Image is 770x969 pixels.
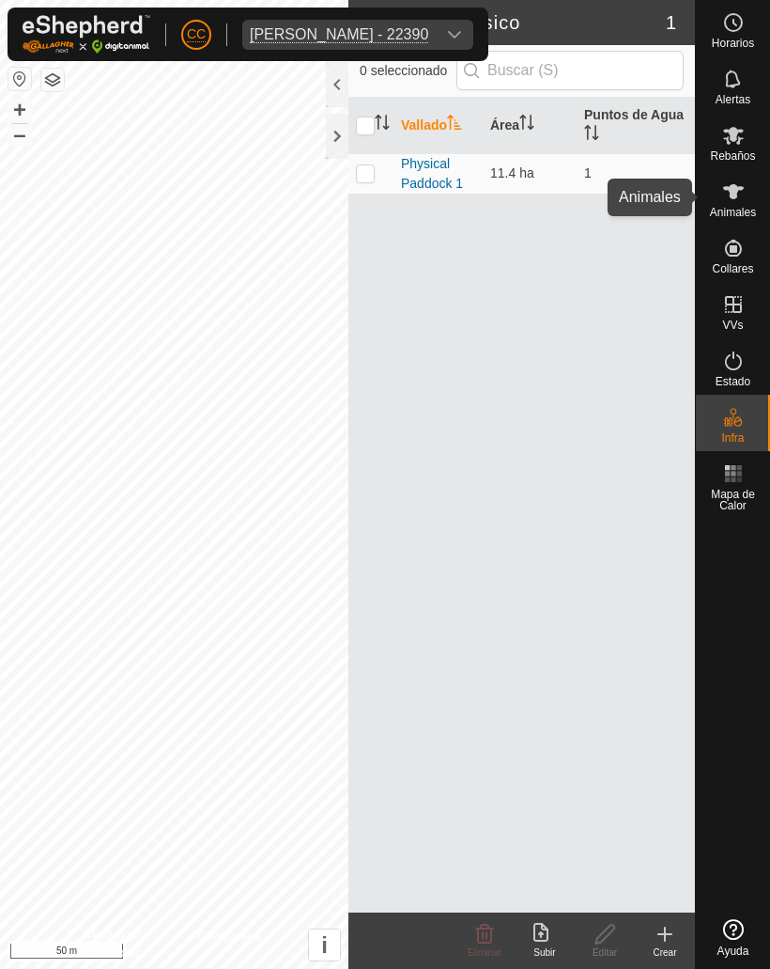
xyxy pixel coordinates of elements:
[577,153,695,194] td: 1
[198,928,261,961] a: Contáctenos
[515,946,575,960] div: Subir
[483,98,577,154] th: Área
[8,68,31,90] button: Restablecer Mapa
[242,20,436,50] span: Jose Ramon Tejedor Montero - 22390
[710,150,755,162] span: Rebaños
[710,207,756,218] span: Animales
[393,98,483,154] th: Vallado
[436,20,473,50] div: dropdown trigger
[696,912,770,964] a: Ayuda
[666,8,676,37] span: 1
[309,930,340,961] button: i
[8,123,31,146] button: –
[717,946,749,957] span: Ayuda
[721,432,744,444] span: Infra
[519,117,534,133] p-sorticon: Activar para ordenar
[401,156,463,191] a: Physical Paddock 1
[87,928,176,961] a: Política de Privacidad
[321,932,328,958] span: i
[712,38,754,49] span: Horarios
[23,15,150,54] img: Logo Gallagher
[577,98,695,154] th: Puntos de Agua
[722,320,743,331] span: VVs
[447,117,462,133] p-sorticon: Activar para ordenar
[701,489,765,511] span: Mapa de Calor
[712,263,753,274] span: Collares
[468,947,501,958] span: Eliminar
[716,94,750,105] span: Alertas
[575,946,635,960] div: Editar
[360,61,456,81] span: 0 seleccionado
[8,99,31,121] button: +
[635,946,695,960] div: Crear
[375,117,390,133] p-sorticon: Activar para ordenar
[584,128,599,143] p-sorticon: Activar para ordenar
[41,69,64,91] button: Capas del Mapa
[483,153,577,194] td: 11.4 ha
[456,51,684,90] input: Buscar (S)
[716,376,750,387] span: Estado
[360,11,666,34] h2: Vallado Físico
